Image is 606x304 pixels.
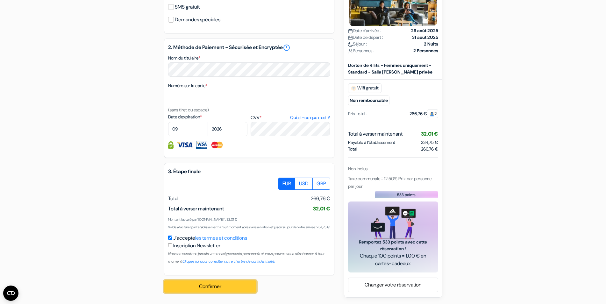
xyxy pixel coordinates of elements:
span: Date d'arrivée : [348,27,381,34]
a: Changer votre réservation [348,279,438,291]
a: les termes et conditions [195,235,247,241]
img: Master Card [210,141,224,149]
small: Non remboursable [348,95,389,105]
small: Montant facturé par "[DOMAIN_NAME]" : 32,01 € [168,217,237,222]
label: Numéro sur la carte [168,82,207,89]
small: Nous ne vendrons jamais vos renseignements personnels et vous pouvez vous désabonner à tout moment. [168,251,324,264]
a: error_outline [283,44,290,52]
label: Nom du titulaire [168,55,200,61]
small: (sans tiret ou espace) [168,107,209,113]
span: Séjour : [348,41,367,47]
span: Total [348,146,357,152]
strong: 29 août 2025 [411,27,438,34]
a: Qu'est-ce que c'est ? [290,114,330,121]
img: free_wifi.svg [351,86,356,91]
small: Solde à facturer par l'établissement à tout moment après la réservation et jusqu'au jour de votre... [168,225,330,229]
h5: 3. Étape finale [168,168,330,174]
div: Prix total : [348,110,367,117]
label: EUR [278,178,295,190]
span: 533 points [397,192,416,198]
img: Information de carte de crédit entièrement encryptée et sécurisée [168,141,174,149]
span: Date de départ : [348,34,383,41]
img: guest.svg [430,112,434,117]
span: Taxe communale :: 12.50% Prix par personne par jour [348,176,431,189]
div: 266,76 € [410,110,438,117]
div: Basic radio toggle button group [279,178,330,190]
label: Inscription Newsletter [173,242,220,250]
img: Visa [177,141,193,149]
img: calendar.svg [348,29,353,33]
span: Total à verser maintenant [348,130,403,138]
strong: 2 Nuits [424,41,438,47]
span: Total à verser maintenant [168,205,224,212]
span: 234,75 € [421,139,438,145]
img: moon.svg [348,42,353,47]
span: Total [168,195,178,202]
span: Wifi gratuit [348,83,381,93]
button: Confirmer [164,280,256,293]
img: user_icon.svg [348,49,353,53]
span: 266,76 € [311,195,330,202]
strong: 2 Personnes [413,47,438,54]
label: GBP [312,178,330,190]
label: USD [295,178,313,190]
h5: 2. Méthode de Paiement - Sécurisée et Encryptée [168,44,330,52]
b: Dortoir de 4 lits - Femmes uniquement - Standard - Salle [PERSON_NAME] privée [348,62,432,75]
label: Demandes spéciales [175,15,220,24]
label: CVV [251,114,330,121]
span: Chaque 100 points = 1,00 € en cartes-cadeaux [356,252,431,267]
span: Personnes : [348,47,374,54]
div: Non inclus [348,166,438,172]
a: Cliquez ici pour consulter notre chartre de confidentialité. [182,259,275,264]
span: 32,01 € [313,205,330,212]
img: gift_card_hero_new.png [371,207,416,239]
img: calendar.svg [348,35,353,40]
strong: 31 août 2025 [412,34,438,41]
label: J'accepte [173,234,247,242]
span: 266,76 € [421,146,438,152]
img: Visa Electron [196,141,207,149]
span: Remportez 533 points avec cette réservation ! [356,239,431,252]
label: SMS gratuit [175,3,200,11]
button: Ouvrir le widget CMP [3,286,18,301]
span: 2 [427,109,438,118]
span: Payable à l’établissement [348,139,395,146]
label: Date d'expiration [168,114,247,120]
span: 32,01 € [421,131,438,137]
